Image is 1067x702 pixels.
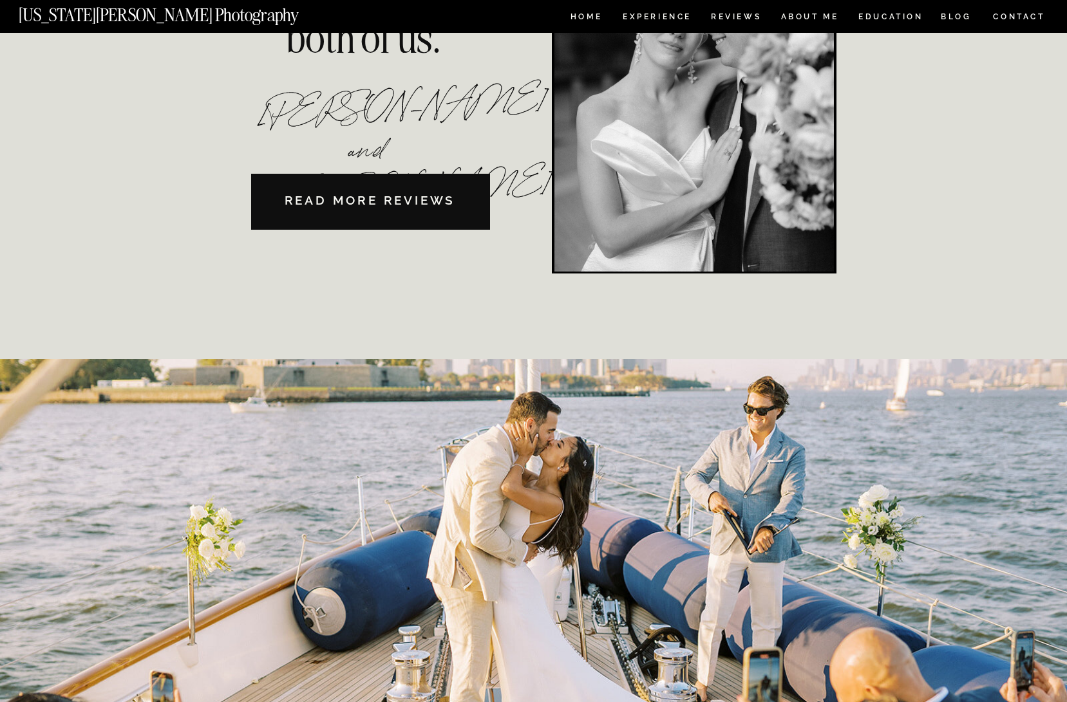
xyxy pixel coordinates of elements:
[711,13,759,24] a: REVIEWS
[568,13,605,24] a: HOME
[992,10,1046,24] a: CONTACT
[623,13,690,24] a: Experience
[250,174,490,230] a: READ MORE REVIEWS
[780,13,839,24] a: ABOUT ME
[941,13,972,24] a: BLOG
[258,88,482,120] p: [PERSON_NAME] and [PERSON_NAME]
[19,6,342,17] a: [US_STATE][PERSON_NAME] Photography
[857,13,925,24] a: EDUCATION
